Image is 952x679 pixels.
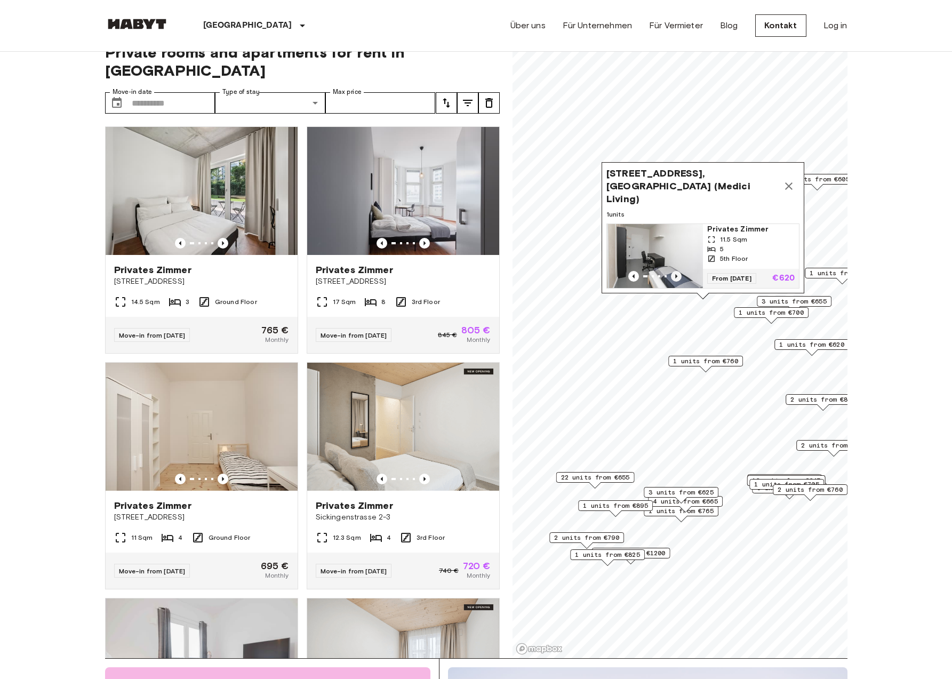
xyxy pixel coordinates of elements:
div: Map marker [570,549,645,566]
a: Kontakt [755,14,806,37]
div: Map marker [805,268,879,284]
span: 1 units from €620 [779,340,844,349]
span: 720 € [463,561,491,571]
span: 1 units from €700 [739,308,804,317]
span: Move-in from [DATE] [119,331,186,339]
a: Log in [823,19,847,32]
span: 805 € [461,325,491,335]
div: Map marker [752,483,827,499]
a: Marketing picture of unit DE-01-477-042-03Previous imagePrevious imagePrivates ZimmerSickingenstr... [307,362,500,589]
a: Marketing picture of unit DE-01-223-04MPrevious imagePrevious imagePrivates Zimmer[STREET_ADDRESS... [105,362,298,589]
span: Move-in from [DATE] [321,567,387,575]
span: 4 [387,533,391,542]
div: Map marker [757,296,831,313]
span: From [DATE] [707,273,756,284]
div: Map marker [780,174,854,190]
span: Monthly [265,571,289,580]
span: 3rd Floor [417,533,445,542]
div: Map marker [796,440,871,457]
span: Privates Zimmer [114,263,191,276]
span: 4 [178,533,182,542]
a: Über uns [510,19,546,32]
span: 695 € [261,561,289,571]
button: Previous image [175,474,186,484]
span: 16 units from €645 [751,476,820,485]
div: Map marker [591,548,670,564]
span: Privates Zimmer [707,224,795,235]
span: Move-in from [DATE] [119,567,186,575]
span: 3rd Floor [412,297,440,307]
button: tune [436,92,457,114]
button: Previous image [419,474,430,484]
span: 1 units from €1200 [596,548,665,558]
span: 11 Sqm [131,533,153,542]
button: Previous image [377,474,387,484]
span: Monthly [265,335,289,345]
span: 3 [186,297,189,307]
span: 3 units from €655 [762,297,827,306]
a: Blog [720,19,738,32]
span: 4 units from €605 [785,174,850,184]
img: Marketing picture of unit DE-01-258-01M [607,224,703,288]
span: [STREET_ADDRESS], [GEOGRAPHIC_DATA] (Medici Living) [606,167,778,205]
div: Map marker [786,394,860,411]
span: 12.3 Sqm [333,533,361,542]
button: Previous image [218,474,228,484]
label: Max price [333,87,362,97]
span: 1 units from €895 [583,501,648,510]
img: Marketing picture of unit DE-01-047-05H [307,127,499,255]
span: 845 € [438,330,457,340]
span: 3 units from €655 [752,475,817,484]
span: 8 [381,297,386,307]
span: Privates Zimmer [316,499,393,512]
span: 3 units from €625 [649,488,714,497]
button: Previous image [175,238,186,249]
span: 17 Sqm [333,297,356,307]
div: Map marker [749,479,824,496]
img: Marketing picture of unit DE-01-259-004-01Q [106,127,298,255]
span: 2 units from €760 [778,485,843,494]
span: 1 units from €760 [673,356,738,366]
span: 740 € [439,566,459,576]
div: Map marker [773,484,847,501]
img: Habyt [105,19,169,29]
a: Für Vermieter [649,19,703,32]
span: 1 units from €705 [754,480,819,489]
span: Privates Zimmer [316,263,393,276]
label: Type of stay [222,87,260,97]
a: Marketing picture of unit DE-01-047-05HPrevious imagePrevious imagePrivates Zimmer[STREET_ADDRESS... [307,126,500,354]
img: Marketing picture of unit DE-01-223-04M [106,363,298,491]
span: Monthly [467,571,490,580]
div: Map marker [644,506,718,522]
button: Previous image [628,271,639,282]
div: Map marker [668,356,743,372]
span: [STREET_ADDRESS] [114,512,289,523]
span: 14.5 Sqm [131,297,160,307]
img: Marketing picture of unit DE-01-477-042-03 [307,363,499,491]
button: tune [478,92,500,114]
span: 1 units [606,210,799,219]
span: Sickingenstrasse 2-3 [316,512,491,523]
span: 5th Floor [720,254,748,263]
button: Previous image [419,238,430,249]
span: Private rooms and apartments for rent in [GEOGRAPHIC_DATA] [105,43,500,79]
div: Map marker [549,532,624,549]
button: tune [457,92,478,114]
a: Mapbox logo [516,643,563,655]
div: Map marker [578,500,653,517]
span: Move-in from [DATE] [321,331,387,339]
a: Marketing picture of unit DE-01-258-01MPrevious imagePrevious imagePrivates Zimmer11.5 Sqm55th Fl... [606,223,799,289]
button: Choose date [106,92,127,114]
span: 2 units from €805 [790,395,855,404]
div: Map marker [602,162,804,299]
button: Previous image [671,271,682,282]
div: Map marker [747,474,822,491]
span: 11.5 Sqm [720,235,747,244]
span: 22 units from €655 [561,473,629,482]
label: Move-in date [113,87,152,97]
div: Map marker [648,496,723,513]
span: Ground Floor [209,533,251,542]
span: 5 [720,244,724,254]
span: 2 units from €655 [801,441,866,450]
div: Map marker [644,487,718,504]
